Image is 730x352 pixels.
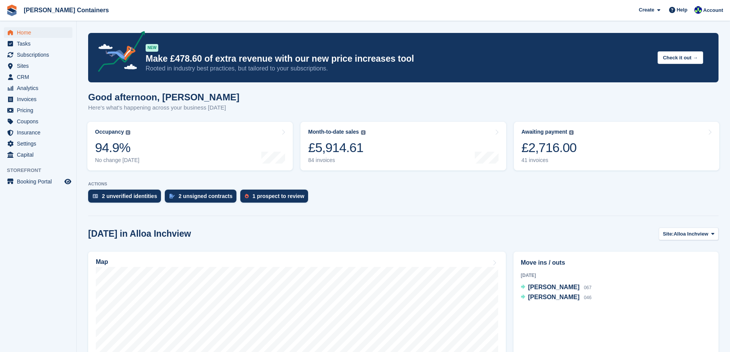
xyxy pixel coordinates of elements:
[17,49,63,60] span: Subscriptions
[17,138,63,149] span: Settings
[102,193,157,199] div: 2 unverified identities
[703,7,723,14] span: Account
[308,129,359,135] div: Month-to-date sales
[240,190,312,206] a: 1 prospect to review
[17,94,63,105] span: Invoices
[146,53,651,64] p: Make £478.60 of extra revenue with our new price increases tool
[17,61,63,71] span: Sites
[6,5,18,16] img: stora-icon-8386f47178a22dfd0bd8f6a31ec36ba5ce8667c1dd55bd0f319d3a0aa187defe.svg
[253,193,304,199] div: 1 prospect to review
[95,140,139,156] div: 94.9%
[88,229,191,239] h2: [DATE] in Alloa Inchview
[17,105,63,116] span: Pricing
[126,130,130,135] img: icon-info-grey-7440780725fd019a000dd9b08b2336e03edf1995a4989e88bcd33f0948082b44.svg
[4,149,72,160] a: menu
[528,284,579,290] span: [PERSON_NAME]
[522,157,577,164] div: 41 invoices
[95,157,139,164] div: No change [DATE]
[17,149,63,160] span: Capital
[93,194,98,198] img: verify_identity-adf6edd0f0f0b5bbfe63781bf79b02c33cf7c696d77639b501bdc392416b5a36.svg
[88,190,165,206] a: 2 unverified identities
[521,258,711,267] h2: Move ins / outs
[169,194,175,198] img: contract_signature_icon-13c848040528278c33f63329250d36e43548de30e8caae1d1a13099fd9432cc5.svg
[87,122,293,170] a: Occupancy 94.9% No change [DATE]
[658,51,703,64] button: Check it out →
[179,193,233,199] div: 2 unsigned contracts
[17,127,63,138] span: Insurance
[522,140,577,156] div: £2,716.00
[92,31,145,75] img: price-adjustments-announcement-icon-8257ccfd72463d97f412b2fc003d46551f7dbcb40ab6d574587a9cd5c0d94...
[4,83,72,93] a: menu
[88,92,240,102] h1: Good afternoon, [PERSON_NAME]
[4,116,72,127] a: menu
[96,259,108,265] h2: Map
[88,182,719,187] p: ACTIONS
[521,283,592,293] a: [PERSON_NAME] 067
[308,140,365,156] div: £5,914.61
[146,44,158,52] div: NEW
[95,129,124,135] div: Occupancy
[584,295,592,300] span: 046
[4,61,72,71] a: menu
[165,190,240,206] a: 2 unsigned contracts
[7,167,76,174] span: Storefront
[17,27,63,38] span: Home
[4,94,72,105] a: menu
[677,6,687,14] span: Help
[4,49,72,60] a: menu
[4,27,72,38] a: menu
[4,72,72,82] a: menu
[4,105,72,116] a: menu
[4,176,72,187] a: menu
[17,83,63,93] span: Analytics
[4,127,72,138] a: menu
[663,230,674,238] span: Site:
[300,122,506,170] a: Month-to-date sales £5,914.61 84 invoices
[694,6,702,14] img: Audra Whitelaw
[674,230,708,238] span: Alloa Inchview
[17,176,63,187] span: Booking Portal
[146,64,651,73] p: Rooted in industry best practices, but tailored to your subscriptions.
[528,294,579,300] span: [PERSON_NAME]
[522,129,568,135] div: Awaiting payment
[245,194,249,198] img: prospect-51fa495bee0391a8d652442698ab0144808aea92771e9ea1ae160a38d050c398.svg
[17,72,63,82] span: CRM
[63,177,72,186] a: Preview store
[17,116,63,127] span: Coupons
[521,293,592,303] a: [PERSON_NAME] 046
[308,157,365,164] div: 84 invoices
[659,228,719,240] button: Site: Alloa Inchview
[514,122,719,170] a: Awaiting payment £2,716.00 41 invoices
[584,285,592,290] span: 067
[639,6,654,14] span: Create
[4,38,72,49] a: menu
[4,138,72,149] a: menu
[17,38,63,49] span: Tasks
[361,130,366,135] img: icon-info-grey-7440780725fd019a000dd9b08b2336e03edf1995a4989e88bcd33f0948082b44.svg
[569,130,574,135] img: icon-info-grey-7440780725fd019a000dd9b08b2336e03edf1995a4989e88bcd33f0948082b44.svg
[88,103,240,112] p: Here's what's happening across your business [DATE]
[21,4,112,16] a: [PERSON_NAME] Containers
[521,272,711,279] div: [DATE]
